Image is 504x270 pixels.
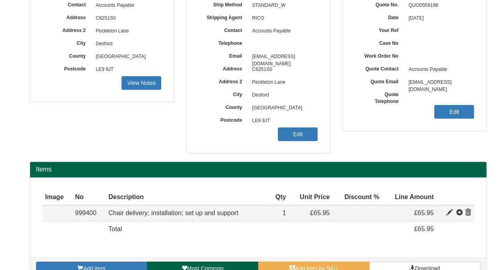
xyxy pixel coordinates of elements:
label: Telephone [198,38,248,47]
label: Postcode [42,63,92,73]
label: Address 2 [42,25,92,34]
span: Desford [248,89,318,102]
span: Peckleton Lane [248,76,318,89]
span: Accounts Payable [248,25,318,38]
a: Edit [434,105,474,119]
label: Email [198,50,248,60]
span: Desford [92,38,162,50]
span: £65.95 [414,210,434,216]
label: Work Order No [355,50,405,60]
label: County [42,50,92,60]
span: £65.95 [414,226,434,232]
span: C6251S0 [248,63,318,76]
span: LE9 9JT [248,115,318,127]
span: [GEOGRAPHIC_DATA] [92,50,162,63]
label: Address 2 [198,76,248,85]
label: Shipping Agent [198,12,248,21]
label: Case No [355,38,405,47]
th: No [72,189,105,206]
span: Peckleton Lane [92,25,162,38]
label: Contact [198,25,248,34]
span: [GEOGRAPHIC_DATA] [248,102,318,115]
span: [EMAIL_ADDRESS][DOMAIN_NAME] [405,76,474,89]
label: Address [42,12,92,21]
th: Qty [269,189,289,206]
span: LE9 9JT [92,63,162,76]
label: Quote Contact [355,63,405,73]
a: View Notes [121,76,161,90]
label: Your Ref [355,25,405,34]
label: City [42,38,92,47]
span: C6251S0 [92,12,162,25]
label: Quote Email [355,76,405,85]
span: RICO [248,12,318,25]
span: [DATE] [405,12,474,25]
td: Total [105,222,269,237]
th: Unit Price [289,189,333,206]
label: County [198,102,248,111]
td: 999400 [72,205,105,221]
th: Discount % [333,189,383,206]
label: Address [198,63,248,73]
label: Quote Telephone [355,89,405,105]
span: Chair delivery; installation; set up and support [108,210,238,216]
span: £65.95 [310,210,330,216]
a: Edit [278,127,318,141]
th: Line Amount [383,189,437,206]
h2: Items [36,166,480,173]
label: City [198,89,248,98]
label: Postcode [198,115,248,124]
span: [EMAIL_ADDRESS][DOMAIN_NAME] [248,50,318,63]
span: Accounts Payable [405,63,474,76]
th: Description [105,189,269,206]
span: 1 [282,210,286,216]
label: Date [355,12,405,21]
th: Image [42,189,72,206]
